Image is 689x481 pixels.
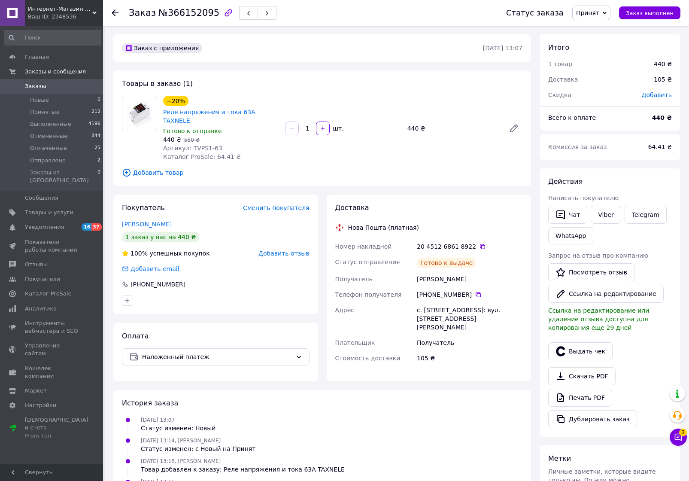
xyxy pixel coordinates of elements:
[331,124,344,133] div: шт.
[122,399,178,407] span: История заказа
[417,258,476,268] div: Готово к выдаче
[130,280,186,289] div: [PHONE_NUMBER]
[25,209,73,216] span: Товары и услуги
[415,302,524,335] div: с. [STREET_ADDRESS]: вул. [STREET_ADDRESS][PERSON_NAME]
[548,285,664,303] button: Ссылка на редактирование
[141,417,175,423] span: [DATE] 13:07
[158,8,219,18] span: №366152095
[91,223,101,231] span: 37
[30,144,67,152] span: Оплаченные
[506,9,564,17] div: Статус заказа
[97,96,100,104] span: 0
[258,250,309,257] span: Добавить отзыв
[184,137,200,143] span: 550 ₴
[417,290,522,299] div: [PHONE_NUMBER]
[129,8,156,18] span: Заказ
[142,352,292,362] span: Наложенный платеж
[648,143,672,150] span: 64.41 ₴
[335,291,402,298] span: Телефон получателя
[626,10,674,16] span: Заказ выполнен
[335,355,401,362] span: Стоимость доставки
[141,458,221,464] span: [DATE] 13:15, [PERSON_NAME]
[625,206,667,224] a: Telegram
[25,342,79,357] span: Управление сайтом
[163,109,255,124] a: Реле напряжения и тока 63А TAXNELE
[548,206,587,224] button: Чат
[30,108,60,116] span: Принятые
[25,402,56,409] span: Настройки
[548,43,569,52] span: Итого
[652,114,672,121] b: 440 ₴
[122,204,165,212] span: Покупатель
[417,242,522,251] div: 20 4512 6861 8922
[30,157,66,164] span: Отправлено
[122,249,210,258] div: успешных покупок
[97,157,100,164] span: 2
[483,45,522,52] time: [DATE] 13:07
[30,96,49,104] span: Новые
[642,91,672,98] span: Добавить
[576,9,599,16] span: Принят
[112,9,118,17] div: Вернуться назад
[25,365,79,380] span: Кошелек компании
[548,389,612,407] a: Печать PDF
[30,169,97,184] span: Заказы из [GEOGRAPHIC_DATA]
[591,206,621,224] a: Viber
[25,238,79,254] span: Показатели работы компании
[415,350,524,366] div: 105 ₴
[25,320,79,335] span: Инструменты вебмастера и SEO
[28,5,92,13] span: Интернет-Магазин House-Electro
[25,275,60,283] span: Покупатели
[548,177,583,186] span: Действия
[30,132,67,140] span: Отмененные
[670,429,687,446] button: Чат с покупателем3
[163,136,181,143] span: 440 ₴
[28,13,103,21] div: Ваш ID: 2348536
[679,429,687,436] span: 3
[548,410,637,428] button: Дублировать заказ
[548,342,613,360] button: Выдать чек
[25,416,88,440] span: [DEMOGRAPHIC_DATA] и счета
[404,122,502,134] div: 440 ₴
[131,250,148,257] span: 100%
[30,120,71,128] span: Выполненные
[82,223,91,231] span: 16
[122,332,149,340] span: Оплата
[130,265,180,273] div: Добавить email
[335,259,400,265] span: Статус отправления
[548,367,616,385] a: Скачать PDF
[548,252,648,259] span: Запрос на отзыв про компанию
[335,276,373,283] span: Получатель
[25,68,86,76] span: Заказы и сообщения
[649,70,677,89] div: 105 ₴
[141,438,221,444] span: [DATE] 13:14, [PERSON_NAME]
[163,153,241,160] span: Каталог ProSale: 64.41 ₴
[335,307,354,314] span: Адрес
[335,339,375,346] span: Плательщик
[548,91,571,98] span: Скидка
[548,61,572,67] span: 1 товар
[654,60,672,68] div: 440 ₴
[335,204,369,212] span: Доставка
[548,227,593,244] a: WhatsApp
[121,265,180,273] div: Добавить email
[94,144,100,152] span: 25
[548,114,596,121] span: Всего к оплате
[415,271,524,287] div: [PERSON_NAME]
[619,6,680,19] button: Заказ выполнен
[122,98,156,128] img: Реле напряжения и тока 63А TAXNELE
[548,143,607,150] span: Комиссия за заказ
[548,307,649,331] span: Ссылка на редактирование или удаление отзыва доступна для копирования еще 29 дней
[346,223,421,232] div: Нова Пошта (платная)
[548,454,571,463] span: Метки
[25,261,48,268] span: Отзывы
[505,120,522,137] a: Редактировать
[122,79,193,88] span: Товары в заказе (1)
[25,432,88,440] div: Prom топ
[415,335,524,350] div: Получатель
[91,132,100,140] span: 844
[163,128,222,134] span: Готово к отправке
[122,168,522,177] span: Добавить товар
[88,120,100,128] span: 4196
[25,223,64,231] span: Уведомления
